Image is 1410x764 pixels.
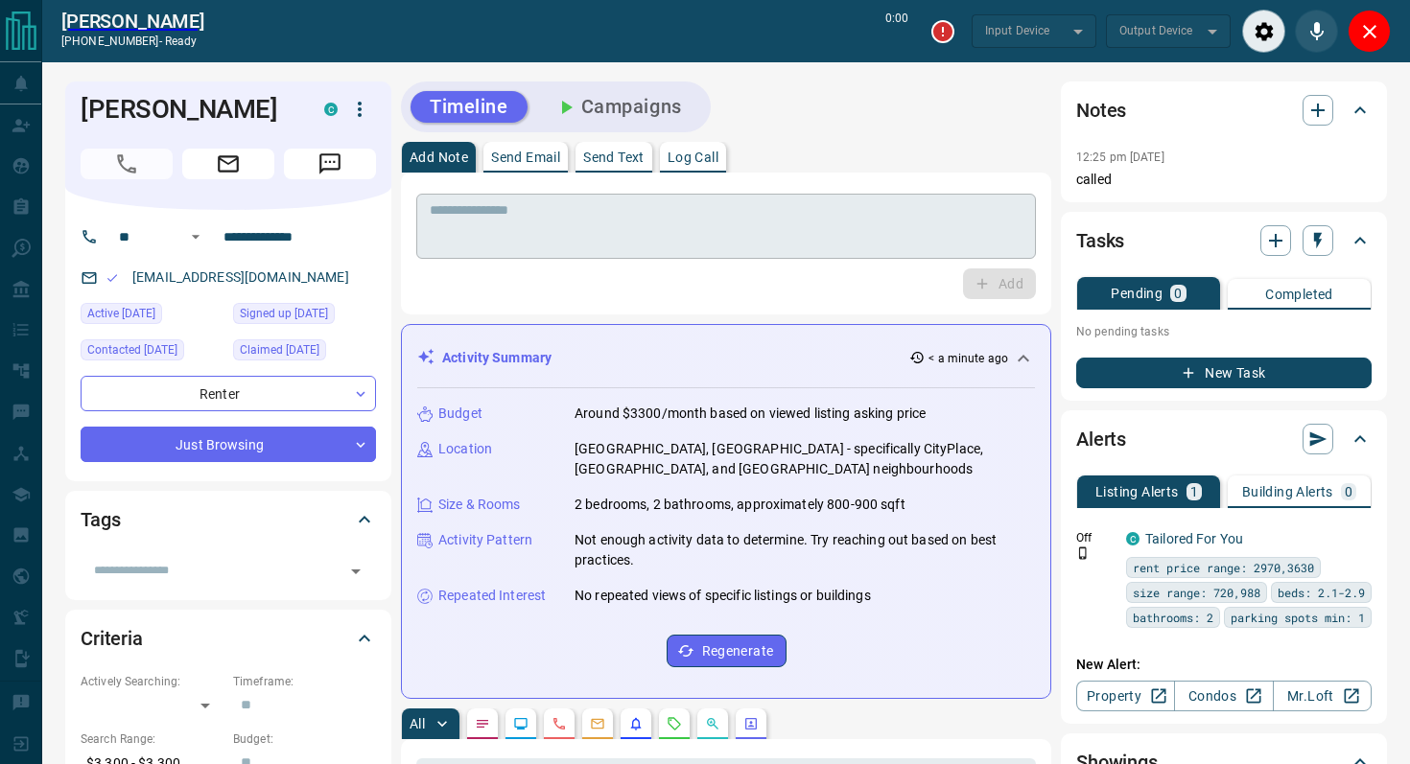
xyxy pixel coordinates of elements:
button: Open [184,225,207,248]
p: called [1076,170,1372,190]
p: Listing Alerts [1095,485,1179,498]
button: Campaigns [535,91,701,123]
p: All [410,717,425,730]
p: Around $3300/month based on viewed listing asking price [575,404,926,424]
div: Audio Settings [1242,10,1285,53]
span: Call [81,149,173,179]
span: size range: 720,988 [1133,583,1260,602]
p: Search Range: [81,730,223,748]
p: Actively Searching: [81,673,223,690]
a: [EMAIL_ADDRESS][DOMAIN_NAME] [132,269,349,285]
div: Fri Apr 12 2024 [233,339,376,366]
button: Regenerate [667,635,787,667]
p: [GEOGRAPHIC_DATA], [GEOGRAPHIC_DATA] - specifically CityPlace, [GEOGRAPHIC_DATA], and [GEOGRAPHIC... [575,439,1035,479]
svg: Emails [590,716,605,731]
p: 12:25 pm [DATE] [1076,150,1164,164]
svg: Email Valid [106,271,119,285]
p: Repeated Interest [438,586,546,606]
p: Pending [1111,287,1163,300]
p: 1 [1190,485,1198,498]
span: rent price range: 2970,3630 [1133,558,1314,577]
h1: [PERSON_NAME] [81,94,295,125]
p: Send Email [491,150,560,164]
div: Alerts [1076,416,1372,462]
p: No pending tasks [1076,317,1372,346]
p: Send Text [583,150,645,164]
p: Log Call [668,150,718,164]
p: [PHONE_NUMBER] - [61,33,204,50]
span: Signed up [DATE] [240,304,328,323]
p: Location [438,439,492,459]
p: 0 [1174,287,1182,300]
p: Size & Rooms [438,495,521,515]
p: 0:00 [885,10,908,53]
svg: Push Notification Only [1076,546,1090,560]
p: Off [1076,529,1115,546]
p: 2 bedrooms, 2 bathrooms, approximately 800-900 sqft [575,495,905,515]
div: Fri Oct 10 2025 [81,303,223,330]
p: Activity Summary [442,348,552,368]
div: Tasks [1076,218,1372,264]
div: Mute [1295,10,1338,53]
span: beds: 2.1-2.9 [1278,583,1365,602]
h2: Tasks [1076,225,1124,256]
p: Budget: [233,730,376,748]
div: Activity Summary< a minute ago [417,340,1035,376]
span: ready [165,35,198,48]
a: Condos [1174,681,1273,711]
h2: Criteria [81,623,143,654]
svg: Lead Browsing Activity [513,716,529,731]
div: Close [1348,10,1391,53]
h2: Tags [81,504,120,535]
svg: Listing Alerts [628,716,644,731]
span: Contacted [DATE] [87,340,177,359]
svg: Agent Actions [743,716,759,731]
h2: Alerts [1076,424,1126,454]
div: Tags [81,497,376,543]
p: Timeframe: [233,673,376,690]
p: Activity Pattern [438,530,532,550]
p: 0 [1345,485,1352,498]
div: Mon Mar 11 2024 [233,303,376,330]
p: Completed [1265,288,1333,301]
span: Claimed [DATE] [240,340,319,359]
a: [PERSON_NAME] [61,10,204,33]
p: No repeated views of specific listings or buildings [575,586,871,606]
p: Building Alerts [1242,485,1333,498]
div: Notes [1076,87,1372,133]
div: condos.ca [324,103,338,116]
button: New Task [1076,358,1372,388]
span: Message [284,149,376,179]
button: Timeline [411,91,528,123]
svg: Notes [475,716,490,731]
span: Email [182,149,274,179]
a: Mr.Loft [1273,681,1372,711]
a: Property [1076,681,1175,711]
span: Active [DATE] [87,304,155,323]
p: Add Note [410,150,468,164]
p: < a minute ago [928,350,1008,367]
svg: Calls [552,716,567,731]
button: Open [342,558,369,585]
div: condos.ca [1126,532,1140,545]
svg: Requests [667,716,682,731]
span: parking spots min: 1 [1231,608,1365,627]
h2: Notes [1076,95,1126,126]
div: Fri Oct 10 2025 [81,339,223,366]
a: Tailored For You [1145,531,1243,546]
div: Criteria [81,615,376,661]
div: Renter [81,376,376,411]
span: bathrooms: 2 [1133,608,1213,627]
p: Not enough activity data to determine. Try reaching out based on best practices. [575,530,1035,570]
svg: Opportunities [705,716,720,731]
p: Budget [438,404,482,424]
div: Just Browsing [81,427,376,462]
p: New Alert: [1076,655,1372,675]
